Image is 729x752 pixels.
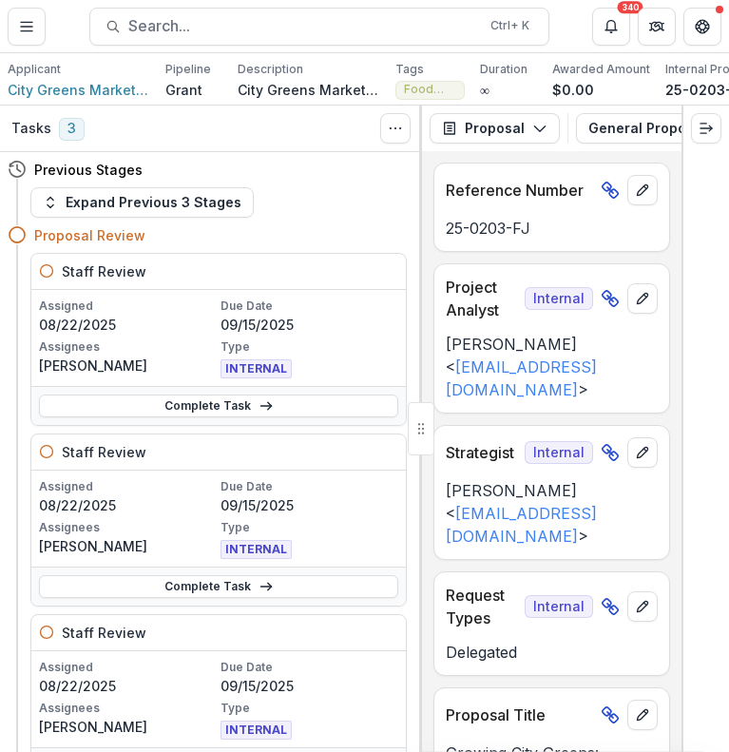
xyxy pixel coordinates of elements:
p: 09/15/2025 [221,315,398,335]
a: City Greens Market, Inc [8,80,150,100]
p: Type [221,700,398,717]
p: Type [221,519,398,536]
p: 25-0203-FJ [446,217,658,240]
button: edit [627,700,658,730]
p: 08/22/2025 [39,495,217,515]
button: Partners [638,8,676,46]
p: Strategist [446,441,517,464]
p: Project Analyst [446,276,517,321]
span: Food Justice - Equitable and Resilient Food Systems [404,83,456,96]
h5: Staff Review [62,261,146,281]
button: Proposal [430,113,560,144]
p: [PERSON_NAME] < > [446,479,658,548]
span: Internal [525,441,593,464]
p: [PERSON_NAME] [39,536,217,556]
p: Assigned [39,478,217,495]
a: [EMAIL_ADDRESS][DOMAIN_NAME] [446,357,597,399]
p: Awarded Amount [552,61,650,78]
p: Due Date [221,298,398,315]
span: 3 [59,118,85,141]
a: Complete Task [39,395,398,417]
p: 08/22/2025 [39,315,217,335]
p: [PERSON_NAME] < > [446,333,658,401]
p: Pipeline [165,61,211,78]
button: Get Help [683,8,721,46]
p: [PERSON_NAME] [39,717,217,737]
h5: Staff Review [62,442,146,462]
p: $0.00 [552,80,594,100]
p: ∞ [480,80,489,100]
p: Due Date [221,659,398,676]
button: Expand Previous 3 Stages [30,187,254,218]
h5: Staff Review [62,623,146,643]
h3: Tasks [11,120,51,138]
div: 340 [618,1,643,14]
p: [PERSON_NAME] [39,356,217,376]
p: Assignees [39,519,217,536]
p: Assigned [39,659,217,676]
button: edit [627,175,658,205]
a: Complete Task [39,575,398,598]
button: Search... [89,8,549,46]
p: 09/15/2025 [221,676,398,696]
p: 09/15/2025 [221,495,398,515]
a: [EMAIL_ADDRESS][DOMAIN_NAME] [446,504,597,546]
h4: Previous Stages [34,160,143,180]
button: Toggle Menu [8,8,46,46]
span: INTERNAL [221,540,292,559]
button: Notifications [592,8,630,46]
span: Internal [525,287,593,310]
h4: Proposal Review [34,225,145,245]
p: Applicant [8,61,61,78]
p: Grant [165,80,202,100]
p: Request Types [446,584,517,629]
button: edit [627,437,658,468]
span: Internal [525,595,593,618]
span: INTERNAL [221,721,292,740]
p: Proposal Title [446,704,593,726]
p: 08/22/2025 [39,676,217,696]
p: Type [221,338,398,356]
p: Assignees [39,338,217,356]
button: edit [627,591,658,622]
p: Tags [395,61,424,78]
button: edit [627,283,658,314]
div: Ctrl + K [487,15,533,36]
span: Search... [128,17,479,35]
p: Reference Number [446,179,593,202]
p: Assigned [39,298,217,315]
button: Expand right [691,113,721,144]
button: Toggle View Cancelled Tasks [380,113,411,144]
span: INTERNAL [221,359,292,378]
p: City Greens Market, a nonprofit grocery founded in [DATE], will expand into [GEOGRAPHIC_DATA], on... [238,80,380,100]
p: Description [238,61,303,78]
p: Delegated [446,641,658,664]
p: Assignees [39,700,217,717]
p: Due Date [221,478,398,495]
p: Duration [480,61,528,78]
